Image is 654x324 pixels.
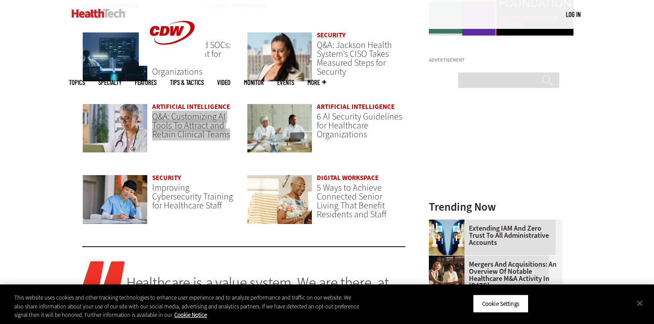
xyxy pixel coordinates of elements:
a: CDW [139,59,206,68]
img: Doctors meeting in the office [247,104,312,153]
button: Close [630,293,650,313]
a: Q&A: Customizing AI Tools To Attract and Retain Clinical Teams [152,111,230,140]
a: 5 Ways to Achieve Connected Senior Living That Benefit Residents and Staff [317,182,387,220]
a: Log in [566,10,581,18]
a: Extending IAM and Zero Trust to All Administrative Accounts [429,225,557,246]
span: Topics [69,79,85,86]
img: Home [72,9,125,18]
a: Features [135,79,157,86]
a: Improving Cybersecurity Training for Healthcare Staff [152,182,233,212]
a: Mergers and Acquisitions: An Overview of Notable Healthcare M&A Activity in [DATE] [429,261,557,289]
div: User menu [566,10,581,19]
a: MonITor [244,79,264,86]
a: Doctors meeting in the office [247,104,312,162]
a: nurse studying on computer [82,175,148,233]
img: Networking Solutions for Senior Living [247,175,312,224]
a: Security [152,173,181,182]
a: 6 AI Security Guidelines for Healthcare Organizations [317,111,402,140]
button: Cookie Settings [473,294,529,313]
a: Video [217,79,230,86]
h3: Trending Now [429,201,562,212]
img: abstract image of woman with pixelated face [429,220,464,255]
a: abstract image of woman with pixelated face [429,220,469,227]
span: More [307,79,326,86]
img: nurse studying on computer [82,175,148,224]
div: This website uses cookies and other tracking technologies to enhance user experience and to analy... [14,293,360,320]
a: Artificial Intelligence [152,102,230,111]
a: Tips & Tactics [170,79,204,86]
img: doctor on laptop [82,104,148,153]
a: doctor on laptop [82,104,148,162]
span: Specialty [98,79,121,86]
a: Digital Workspace [317,173,379,182]
a: business leaders shake hands in conference room [429,256,469,263]
a: More information about your privacy [174,311,207,319]
img: business leaders shake hands in conference room [429,256,464,291]
a: Artificial Intelligence [317,102,395,111]
a: Networking Solutions for Senior Living [247,175,312,233]
a: Events [277,79,294,86]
